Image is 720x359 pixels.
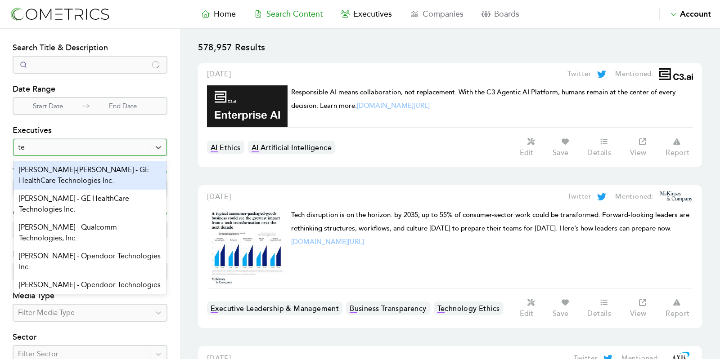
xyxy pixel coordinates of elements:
a: [DATE] [207,191,231,202]
a: [DATE] [207,69,231,80]
p: Details [587,309,611,318]
div: [PERSON_NAME] - GE HealthCare Technologies Inc. [13,190,166,218]
h4: Media Type [13,289,167,304]
p: Twitter [567,69,592,80]
p: End Date [90,101,156,111]
a: Search Content [245,8,332,20]
div: [PERSON_NAME]-[PERSON_NAME] - GE HealthCare Technologies Inc. [13,161,166,190]
input: Search [13,56,167,74]
span: [DATE] [207,192,231,201]
p: Mentioned: [615,69,654,80]
p: Twitter [567,191,592,202]
p: 578,957 Results [198,41,702,63]
span: Search Content [266,9,323,19]
svg: Results are loading [152,61,159,68]
p: Edit [520,148,533,157]
button: Edit [515,137,548,158]
a: Details [583,137,625,158]
div: [PERSON_NAME] - Opendoor Technologies Inc. [13,247,166,276]
h4: Companies [13,207,54,221]
a: Executives [332,8,401,20]
p: View [630,148,647,157]
span: Executives [353,9,392,19]
p: View [630,309,647,318]
span: [DATE] [207,70,231,79]
a: AI Ethics [207,141,244,154]
a: Mentioned: [606,68,693,80]
a: [DOMAIN_NAME][URL] [291,238,364,246]
a: Companies [401,8,472,20]
button: Account [659,8,711,20]
div: [PERSON_NAME] - Opendoor Technologies Inc. [13,276,166,305]
h4: Executives [13,124,167,138]
img: logo-refresh-RPX2ODFg.svg [9,6,110,22]
span: Boards [494,9,519,19]
span: Home [214,9,236,19]
p: Save [553,309,569,318]
button: Edit [515,297,548,319]
h4: Date Range [13,83,167,97]
a: Boards [472,8,528,20]
img: Cometrics Content Result Image [207,208,288,288]
span: Account [680,9,711,19]
a: [DOMAIN_NAME][URL] [357,102,430,110]
h4: Platform [13,248,167,262]
a: AI Artificial Intelligence [248,141,335,154]
p: Mentioned: [615,191,654,202]
h4: Sector [13,331,167,345]
p: Start Date [13,101,82,111]
img: Cometrics Content Result Image [207,85,288,128]
p: Report [666,148,689,157]
a: Technology Ethics [434,301,504,315]
p: Edit [520,309,533,318]
span: Companies [423,9,463,19]
div: [PERSON_NAME] - Qualcomm Technologies, Inc. [13,218,166,247]
a: View [625,297,661,319]
span: Responsible AI means collaboration, not replacement. With the C3 Agentic AI Platform, humans rema... [291,88,676,110]
p: Save [553,148,569,157]
a: View [625,137,661,158]
a: Details [583,297,625,319]
p: Report [666,309,689,318]
a: Home [192,8,245,20]
a: Executive Leadership & Management [207,301,342,315]
p: Details [587,148,611,157]
a: Business Transparency [346,301,430,315]
h4: Themes [13,165,41,180]
a: Mentioned: [606,191,693,202]
h4: Search Title & Description [13,41,167,56]
span: Tech disruption is on the horizon: by 2035, up to 55% of consumer-sector work could be transforme... [291,211,689,246]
